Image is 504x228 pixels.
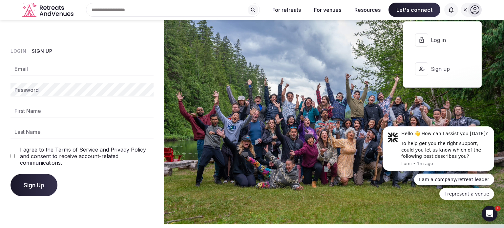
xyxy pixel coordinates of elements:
svg: Retreats and Venues company logo [22,3,75,17]
a: Terms of Service [55,146,98,153]
button: Sign up [409,56,476,82]
span: Sign up [431,65,462,73]
button: For venues [309,3,346,17]
label: I agree to the and and consent to receive account-related communications. [20,146,154,166]
a: Visit the homepage [22,3,75,17]
img: My Account Background [164,20,504,224]
span: Let's connect [388,3,440,17]
button: For retreats [267,3,306,17]
button: Sign Up [10,174,57,196]
span: Sign Up [24,182,44,188]
button: Login [10,48,27,54]
a: Privacy Policy [111,146,146,153]
iframe: Intercom notifications message [373,91,504,210]
button: Resources [349,3,386,17]
button: Sign Up [32,48,52,54]
span: Log in [431,36,462,44]
span: 1 [495,206,500,211]
iframe: Intercom live chat [482,206,497,221]
button: Log in [409,27,476,53]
